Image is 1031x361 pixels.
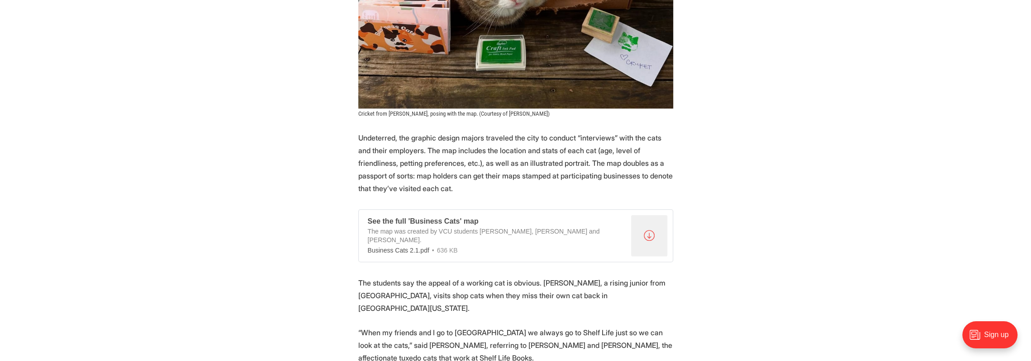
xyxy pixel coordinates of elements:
[429,246,458,254] div: 636 KB
[368,227,627,244] div: The map was created by VCU students [PERSON_NAME], [PERSON_NAME] and [PERSON_NAME].
[358,209,673,262] a: See the full 'Business Cats' mapThe map was created by VCU students [PERSON_NAME], [PERSON_NAME] ...
[358,131,673,195] p: Undeterred, the graphic design majors traveled the city to conduct “interviews” with the cats and...
[955,317,1031,361] iframe: portal-trigger
[368,247,429,254] div: Business Cats 2.1.pdf
[358,277,673,314] p: The students say the appeal of a working cat is obvious. [PERSON_NAME], a rising junior from [GEO...
[368,217,627,226] div: See the full 'Business Cats' map
[358,110,550,117] span: Cricket from [PERSON_NAME], posing with the map. (Courtesy of [PERSON_NAME])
